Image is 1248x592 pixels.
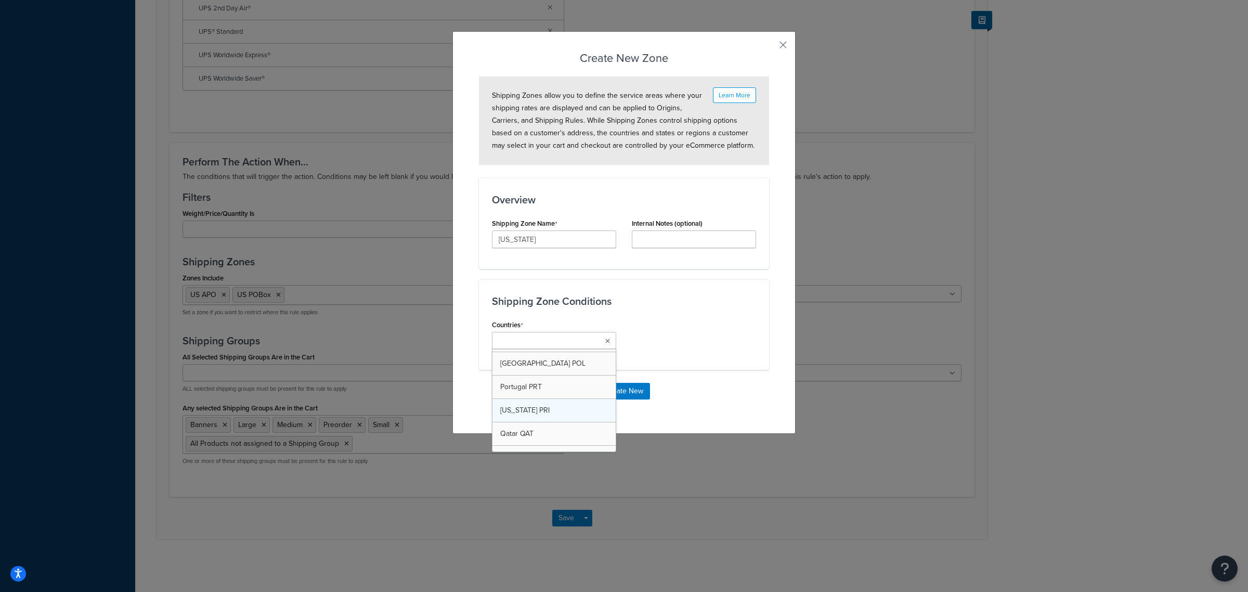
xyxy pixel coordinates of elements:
span: [GEOGRAPHIC_DATA] POL [500,358,586,369]
h3: Overview [492,194,756,205]
span: Shipping Zones allow you to define the service areas where your shipping rates are displayed and ... [492,90,755,151]
button: Create New [598,383,650,400]
a: [US_STATE] PRI [492,399,616,422]
label: Countries [492,321,523,329]
h3: Shipping Zone Conditions [492,295,756,307]
h3: Create New Zone [479,50,769,66]
a: [GEOGRAPHIC_DATA] POL [492,352,616,375]
a: Qatar QAT [492,422,616,445]
button: Learn More [713,87,756,103]
label: Shipping Zone Name [492,220,557,228]
span: Qatar QAT [500,428,534,439]
span: [US_STATE] PRI [500,405,550,416]
a: Portugal PRT [492,376,616,398]
span: Portugal PRT [500,381,542,392]
label: Internal Notes (optional) [632,220,703,227]
a: Romania ROU [492,446,616,469]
